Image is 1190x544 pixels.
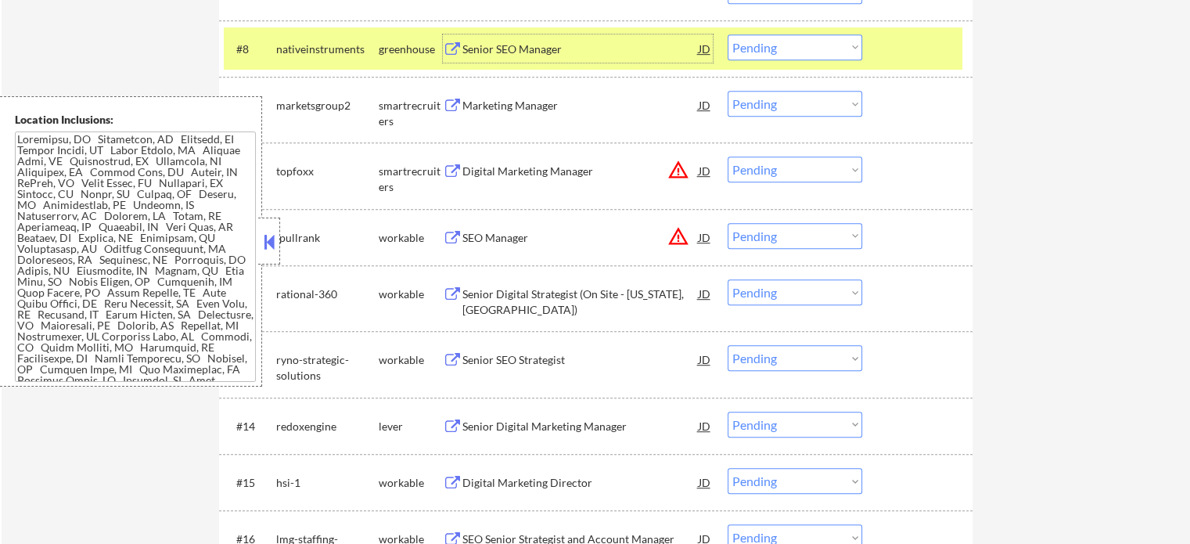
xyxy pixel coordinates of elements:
div: hsi-1 [276,475,379,491]
div: rational-360 [276,286,379,302]
div: workable [379,352,443,368]
div: Digital Marketing Manager [462,164,699,179]
div: smartrecruiters [379,98,443,128]
div: ipullrank [276,230,379,246]
div: #14 [236,419,264,434]
div: marketsgroup2 [276,98,379,113]
div: topfoxx [276,164,379,179]
div: redoxengine [276,419,379,434]
div: workable [379,286,443,302]
div: Senior Digital Marketing Manager [462,419,699,434]
div: Marketing Manager [462,98,699,113]
div: JD [697,412,713,440]
div: lever [379,419,443,434]
div: Senior Digital Strategist (On Site - [US_STATE], [GEOGRAPHIC_DATA]) [462,286,699,317]
div: JD [697,223,713,251]
div: JD [697,34,713,63]
button: warning_amber [667,225,689,247]
div: Senior SEO Manager [462,41,699,57]
div: workable [379,475,443,491]
div: workable [379,230,443,246]
div: nativeinstruments [276,41,379,57]
div: SEO Manager [462,230,699,246]
div: Senior SEO Strategist [462,352,699,368]
div: Location Inclusions: [15,112,256,128]
div: JD [697,468,713,496]
div: #15 [236,475,264,491]
div: greenhouse [379,41,443,57]
div: JD [697,279,713,308]
div: JD [697,157,713,185]
div: JD [697,345,713,373]
div: ryno-strategic-solutions [276,352,379,383]
div: JD [697,91,713,119]
div: smartrecruiters [379,164,443,194]
button: warning_amber [667,159,689,181]
div: #8 [236,41,264,57]
div: Digital Marketing Director [462,475,699,491]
